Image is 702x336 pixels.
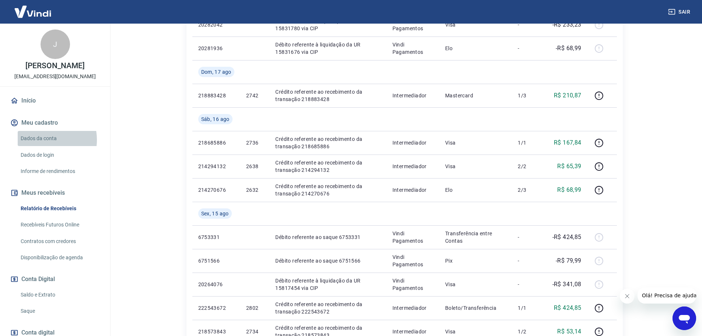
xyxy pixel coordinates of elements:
p: 1/1 [518,139,539,146]
a: Relatório de Recebíveis [18,201,101,216]
p: Crédito referente ao recebimento da transação 214294132 [275,159,380,174]
p: Intermediador [392,328,433,335]
p: Intermediador [392,139,433,146]
a: Recebíveis Futuros Online [18,217,101,232]
p: 2/3 [518,186,539,194]
p: 6753331 [198,233,234,241]
iframe: Botão para abrir a janela de mensagens [673,306,696,330]
p: 1/3 [518,92,539,99]
p: R$ 167,84 [554,138,581,147]
p: - [518,45,539,52]
p: 20281936 [198,45,234,52]
p: - [518,21,539,28]
p: Débito referente à liquidação da UR 15831780 via CIP [275,17,380,32]
p: Visa [445,328,506,335]
p: 2736 [246,139,263,146]
p: Vindi Pagamentos [392,41,433,56]
iframe: Mensagem da empresa [638,287,696,304]
p: Visa [445,139,506,146]
p: Intermediador [392,163,433,170]
p: [PERSON_NAME] [25,62,84,70]
p: 2742 [246,92,263,99]
button: Sair [667,5,693,19]
img: Vindi [9,0,57,23]
p: -R$ 68,99 [556,44,581,53]
p: - [518,281,539,288]
p: Intermediador [392,186,433,194]
p: R$ 65,39 [557,162,581,171]
p: 214270676 [198,186,234,194]
p: [EMAIL_ADDRESS][DOMAIN_NAME] [14,73,96,80]
p: Elo [445,186,506,194]
p: Vindi Pagamentos [392,230,433,245]
p: Vindi Pagamentos [392,253,433,268]
p: 2638 [246,163,263,170]
p: 2734 [246,328,263,335]
p: Transferência entre Contas [445,230,506,245]
p: Visa [445,281,506,288]
p: Mastercard [445,92,506,99]
p: R$ 68,99 [557,186,581,194]
a: Contratos com credores [18,234,101,249]
button: Conta Digital [9,271,101,287]
button: Meu cadastro [9,115,101,131]
p: -R$ 341,08 [552,280,581,289]
p: Boleto/Transferência [445,304,506,312]
p: 218573843 [198,328,234,335]
a: Informe de rendimentos [18,164,101,179]
span: Olá! Precisa de ajuda? [4,5,62,11]
p: Elo [445,45,506,52]
p: 2/2 [518,163,539,170]
a: Dados da conta [18,131,101,146]
p: -R$ 79,99 [556,256,581,265]
p: 2802 [246,304,263,312]
p: Intermediador [392,304,433,312]
span: Sáb, 16 ago [201,115,230,123]
span: Dom, 17 ago [201,68,231,76]
p: Crédito referente ao recebimento da transação 218883428 [275,88,380,103]
p: 1/2 [518,328,539,335]
p: Débito referente ao saque 6753331 [275,233,380,241]
p: 20264076 [198,281,234,288]
p: -R$ 424,85 [552,233,581,242]
a: Saque [18,304,101,319]
p: Visa [445,21,506,28]
a: Saldo e Extrato [18,287,101,302]
p: Pix [445,257,506,264]
button: Meus recebíveis [9,185,101,201]
a: Início [9,93,101,109]
p: Visa [445,163,506,170]
p: - [518,233,539,241]
p: Débito referente à liquidação da UR 15831676 via CIP [275,41,380,56]
p: 2632 [246,186,263,194]
p: R$ 53,14 [557,327,581,336]
p: 6751566 [198,257,234,264]
p: Crédito referente ao recebimento da transação 214270676 [275,183,380,197]
p: -R$ 233,23 [552,20,581,29]
a: Dados de login [18,148,101,163]
p: Vindi Pagamentos [392,17,433,32]
p: Intermediador [392,92,433,99]
p: 218685886 [198,139,234,146]
p: 222543672 [198,304,234,312]
p: 214294132 [198,163,234,170]
p: 20282042 [198,21,234,28]
p: Crédito referente ao recebimento da transação 222543672 [275,301,380,315]
p: 218883428 [198,92,234,99]
p: Débito referente à liquidação da UR 15817454 via CIP [275,277,380,292]
iframe: Fechar mensagem [620,289,635,304]
span: Sex, 15 ago [201,210,229,217]
p: R$ 210,87 [554,91,581,100]
p: Crédito referente ao recebimento da transação 218685886 [275,135,380,150]
p: Débito referente ao saque 6751566 [275,257,380,264]
p: Vindi Pagamentos [392,277,433,292]
div: J [41,30,70,59]
p: 1/1 [518,304,539,312]
p: R$ 424,85 [554,304,581,312]
p: - [518,257,539,264]
a: Disponibilização de agenda [18,250,101,265]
